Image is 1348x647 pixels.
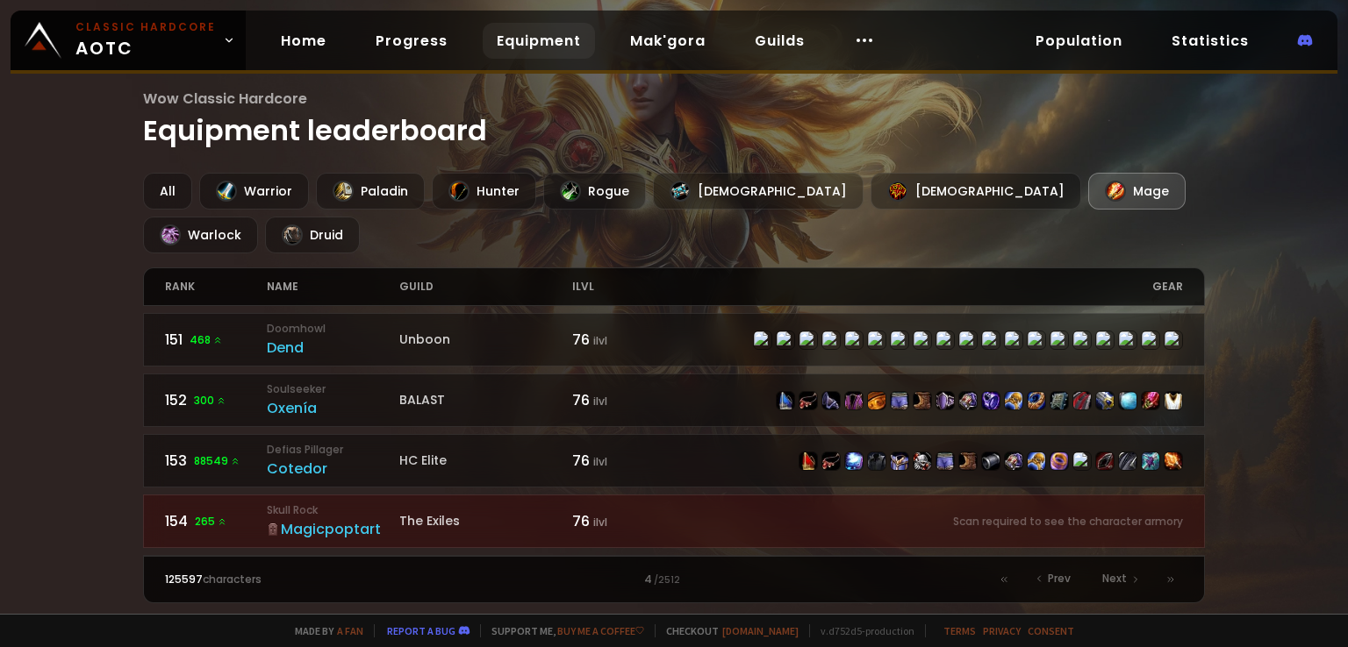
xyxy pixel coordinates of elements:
div: Warrior [199,173,309,210]
span: Prev [1048,571,1071,587]
div: 152 [165,389,267,411]
img: item-18820 [1050,392,1068,409]
div: 76 [572,389,674,411]
span: Wow Classic Hardcore [143,88,1205,110]
div: 151 [165,329,267,351]
div: Dend [267,337,399,359]
span: 300 [194,393,226,409]
img: item-12930 [1028,392,1045,409]
img: item-19136 [868,392,886,409]
img: item-16915 [936,452,954,470]
img: item-13253 [959,392,977,409]
a: 15388549 Defias PillagerCotedorHC Elite76 ilvlitem-19375item-18814item-16917item-4336item-16916it... [143,434,1205,487]
span: Checkout [655,624,799,637]
img: item-19375 [799,452,817,470]
div: Paladin [316,173,425,210]
a: Terms [943,624,976,637]
a: 152300 SoulseekerOxeníaBALAST76 ilvlitem-16795item-18814item-19370item-14152item-19136item-16796i... [143,373,1205,427]
div: All [143,173,192,210]
div: 76 [572,329,674,351]
small: Scan required to see the character armory [953,514,1183,530]
a: Report a bug [387,624,455,637]
a: a fan [337,624,363,637]
img: item-16795 [777,392,794,409]
img: item-19147 [1005,392,1022,409]
img: item-18814 [799,392,817,409]
img: item-16917 [845,452,863,470]
div: 4 [419,572,929,587]
span: Made by [284,624,363,637]
img: item-19378 [1119,452,1136,470]
img: item-22721 [982,392,1000,409]
div: Warlock [143,217,258,253]
a: Privacy [983,624,1021,637]
span: 125597 [165,572,203,587]
div: HC Elite [399,451,572,470]
a: Consent [1028,624,1074,637]
img: item-4336 [868,452,886,470]
div: Unboon [399,331,572,349]
small: / 2512 [654,573,680,587]
img: item-19367 [1165,452,1182,470]
a: Population [1022,23,1136,59]
img: item-18814 [822,452,840,470]
small: Classic Hardcore [75,19,216,35]
img: item-16912 [959,452,977,470]
span: Support me, [480,624,644,637]
img: item-19147 [1028,452,1045,470]
small: ilvl [593,515,607,530]
a: Home [267,23,341,59]
div: 154 [165,510,267,532]
span: Next [1102,571,1127,587]
img: item-16913 [1005,452,1022,470]
a: Statistics [1158,23,1263,59]
small: Defias Pillager [267,442,399,458]
small: ilvl [593,394,607,409]
img: item-16799 [936,392,954,409]
img: item-19374 [982,452,1000,470]
div: Hunter [432,173,536,210]
div: Magicpoptart [267,518,399,540]
div: Rogue [543,173,646,210]
div: ilvl [572,268,674,305]
span: AOTC [75,19,216,61]
a: Buy me a coffee [557,624,644,637]
a: 151468 DoomhowlDendUnboon76 ilvlitem-16795item-12103item-16917item-2587item-14152item-11662item-1... [143,313,1205,366]
span: 265 [195,514,227,530]
small: Skull Rock [267,502,399,518]
img: item-14152 [845,392,863,409]
div: Druid [265,217,360,253]
small: ilvl [593,333,607,348]
div: 76 [572,450,674,472]
div: 76 [572,510,674,532]
img: item-15282 [1142,392,1159,409]
div: BALAST [399,391,572,409]
img: item-5976 [1165,392,1182,409]
div: [DEMOGRAPHIC_DATA] [871,173,1081,210]
img: item-19857 [1073,392,1091,409]
a: [DOMAIN_NAME] [722,624,799,637]
img: item-19379 [1096,452,1114,470]
a: 155237 Nek'RoshRijaraVictory76 ilvlitem-19375item-22943item-19370item-20034item-22502item-16915it... [143,555,1205,608]
img: item-21452 [1142,452,1159,470]
div: guild [399,268,572,305]
div: 153 [165,450,267,472]
img: item-16796 [891,392,908,409]
small: Soulseeker [267,381,399,397]
a: Guilds [741,23,819,59]
div: Cotedor [267,458,399,480]
img: item-19388 [914,452,931,470]
img: item-19403 [1050,452,1068,470]
div: rank [165,268,267,305]
a: Equipment [483,23,595,59]
small: ilvl [593,454,607,469]
div: characters [165,572,419,587]
span: 88549 [194,453,240,469]
img: item-17103 [1096,392,1114,409]
div: Oxenía [267,397,399,419]
img: item-11904 [1119,392,1136,409]
a: Progress [362,23,462,59]
a: Classic HardcoreAOTC [11,11,246,70]
div: The Exiles [399,512,572,530]
div: gear [674,268,1183,305]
